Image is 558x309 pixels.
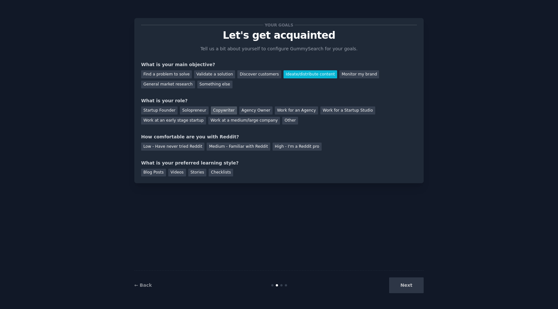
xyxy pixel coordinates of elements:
[239,106,273,115] div: Agency Owner
[141,117,206,125] div: Work at an early stage startup
[141,30,417,41] p: Let's get acquainted
[197,81,232,89] div: Something else
[282,117,298,125] div: Other
[209,169,233,177] div: Checklists
[194,70,235,78] div: Validate a solution
[208,117,280,125] div: Work at a medium/large company
[141,81,195,89] div: General market research
[141,143,204,151] div: Low - Have never tried Reddit
[141,106,178,115] div: Startup Founder
[141,61,417,68] div: What is your main objective?
[275,106,318,115] div: Work for an Agency
[211,106,237,115] div: Copywriter
[198,45,360,52] p: Tell us a bit about yourself to configure GummySearch for your goals.
[180,106,208,115] div: Solopreneur
[141,134,417,140] div: How comfortable are you with Reddit?
[141,70,192,78] div: Find a problem to solve
[339,70,379,78] div: Monitor my brand
[141,160,417,166] div: What is your preferred learning style?
[207,143,270,151] div: Medium - Familiar with Reddit
[284,70,337,78] div: Ideate/distribute content
[273,143,322,151] div: High - I'm a Reddit pro
[263,22,294,28] span: Your goals
[134,283,152,288] a: ← Back
[168,169,186,177] div: Videos
[188,169,206,177] div: Stories
[320,106,375,115] div: Work for a Startup Studio
[237,70,281,78] div: Discover customers
[141,169,166,177] div: Blog Posts
[141,97,417,104] div: What is your role?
